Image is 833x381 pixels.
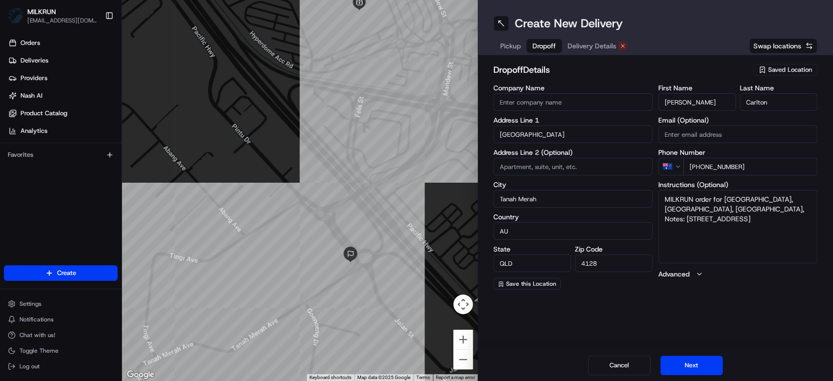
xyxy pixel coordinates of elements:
a: Terms (opens in new tab) [416,375,430,380]
span: Saved Location [768,65,812,74]
h1: Create New Delivery [515,16,623,31]
span: Deliveries [20,56,48,65]
img: MILKRUN [8,8,23,23]
button: Saved Location [753,63,817,77]
span: Dropoff [532,41,556,51]
input: Enter city [493,190,652,208]
label: City [493,181,652,188]
span: Nash AI [20,91,42,100]
button: MILKRUN [27,7,56,17]
span: Settings [20,300,41,308]
label: Email (Optional) [658,117,817,124]
span: Chat with us! [20,331,55,339]
textarea: MILKRUN order for [GEOGRAPHIC_DATA], [GEOGRAPHIC_DATA], [GEOGRAPHIC_DATA], Notes: [STREET_ADDRESS] [658,190,817,263]
div: Favorites [4,147,118,163]
input: Enter last name [740,93,817,111]
input: Enter zip code [575,254,652,272]
span: Toggle Theme [20,347,59,355]
label: Company Name [493,85,652,91]
label: First Name [658,85,736,91]
input: Enter company name [493,93,652,111]
label: Address Line 1 [493,117,652,124]
span: Analytics [20,127,47,135]
button: Keyboard shortcuts [309,374,351,381]
button: Zoom out [453,350,473,369]
label: Zip Code [575,246,652,253]
span: Create [57,269,76,277]
a: Report a map error [436,375,475,380]
span: Log out [20,362,40,370]
a: Providers [4,70,122,86]
button: Notifications [4,313,118,326]
a: Nash AI [4,88,122,104]
button: Save this Location [493,278,561,290]
input: Apartment, suite, unit, etc. [493,158,652,175]
a: Product Catalog [4,106,122,121]
button: [EMAIL_ADDRESS][DOMAIN_NAME] [27,17,97,24]
input: Enter state [493,254,571,272]
button: Zoom in [453,330,473,349]
button: Settings [4,297,118,311]
span: Delivery Details [568,41,616,51]
label: Instructions (Optional) [658,181,817,188]
span: Map data ©2025 Google [357,375,410,380]
label: Address Line 2 (Optional) [493,149,652,156]
button: MILKRUNMILKRUN[EMAIL_ADDRESS][DOMAIN_NAME] [4,4,101,27]
span: Providers [20,74,47,83]
button: Create [4,265,118,281]
button: Advanced [658,269,817,279]
img: Google [124,368,157,381]
span: Save this Location [506,280,556,288]
label: State [493,246,571,253]
span: Orders [20,39,40,47]
span: Pickup [500,41,521,51]
button: Toggle Theme [4,344,118,358]
button: Cancel [588,356,650,375]
label: Advanced [658,269,690,279]
button: Map camera controls [453,295,473,314]
span: Swap locations [753,41,801,51]
a: Deliveries [4,53,122,68]
button: Next [660,356,723,375]
a: Orders [4,35,122,51]
span: Product Catalog [20,109,67,118]
span: Notifications [20,316,54,323]
a: Open this area in Google Maps (opens a new window) [124,368,157,381]
label: Country [493,213,652,220]
button: Chat with us! [4,328,118,342]
input: Enter address [493,126,652,143]
button: Swap locations [749,38,817,54]
label: Phone Number [658,149,817,156]
a: Analytics [4,123,122,139]
input: Enter country [493,222,652,240]
input: Enter first name [658,93,736,111]
h2: dropoff Details [493,63,748,77]
input: Enter email address [658,126,817,143]
label: Last Name [740,85,817,91]
button: Log out [4,360,118,373]
input: Enter phone number [683,158,817,175]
